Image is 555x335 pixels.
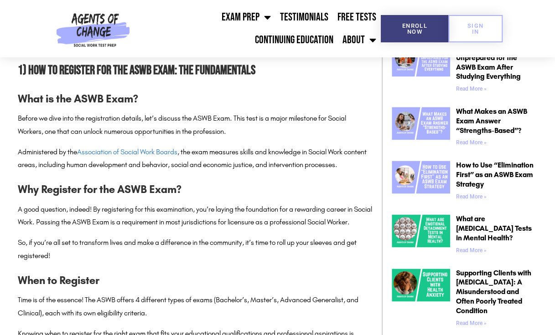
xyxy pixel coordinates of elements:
a: How to Use “Elimination First” as an ASWB Exam Strategy [456,161,534,188]
a: Enroll Now [381,15,448,42]
nav: Menu [134,6,381,51]
h3: What is the ASWB Exam? [18,90,373,107]
p: Administered by the , the exam measures skills and knowledge in Social Work content areas, includ... [18,146,373,172]
a: Read more about How to Use “Elimination First” as an ASWB Exam Strategy [456,193,487,200]
a: What are [MEDICAL_DATA] Tests in Mental Health? [456,214,532,242]
a: Read more about Supporting Clients with Health Anxiety: A Misunderstood and Often Poorly Treated ... [456,320,487,326]
h3: Why Register for the ASWB Exam? [18,181,373,198]
h2: 1) How to Register for the ASWB Exam: The Fundamentals [18,61,373,81]
img: When You Still Feel Unprepared for the ASWB Exam After Studying Everything [392,44,450,76]
img: How to Use “Elimination First” as an ASWB Exam Strategy [392,161,450,193]
a: How to Use “Elimination First” as an ASWB Exam Strategy [392,161,450,203]
a: When You Still Feel Unprepared for the ASWB Exam After Studying Everything [456,44,521,81]
p: A good question, indeed! By registering for this examination, you’re laying the foundation for a ... [18,203,373,229]
a: Continuing Education [250,29,338,51]
span: Enroll Now [395,23,434,35]
a: About [338,29,381,51]
a: SIGN IN [448,15,502,42]
img: What Makes an ASWB Exam Answer “Strengths-Based” [392,107,450,140]
a: What Makes an ASWB Exam Answer “Strengths-Based” [392,107,450,149]
a: Health Anxiety A Misunderstood and Often Poorly Treated Condition [392,269,450,330]
p: So, if you’re all set to transform lives and make a difference in the community, it’s time to rol... [18,236,373,263]
p: Time is of the essence! The ASWB offers 4 different types of exams (Bachelor’s, Master’s, Advance... [18,294,373,320]
p: Before we dive into the registration details, let’s discuss the ASWB Exam. This test is a major m... [18,112,373,138]
img: Health Anxiety A Misunderstood and Often Poorly Treated Condition [392,269,450,301]
a: What are Emotional Detachment Tests in Mental Health [392,214,450,257]
a: Supporting Clients with [MEDICAL_DATA]: A Misunderstood and Often Poorly Treated Condition [456,269,531,315]
a: Read more about When You Still Feel Unprepared for the ASWB Exam After Studying Everything [456,86,487,92]
img: What are Emotional Detachment Tests in Mental Health [392,214,450,247]
h3: When to Register [18,272,373,289]
a: When You Still Feel Unprepared for the ASWB Exam After Studying Everything [392,44,450,96]
a: Free Tests [333,6,381,29]
a: Association of Social Work Boards [77,147,177,156]
span: SIGN IN [463,23,488,35]
a: Read more about What Makes an ASWB Exam Answer “Strengths-Based”? [456,139,487,146]
a: Read more about What are Emotional Detachment Tests in Mental Health? [456,247,487,254]
a: Exam Prep [217,6,275,29]
a: Testimonials [275,6,333,29]
a: What Makes an ASWB Exam Answer “Strengths-Based”? [456,107,527,135]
